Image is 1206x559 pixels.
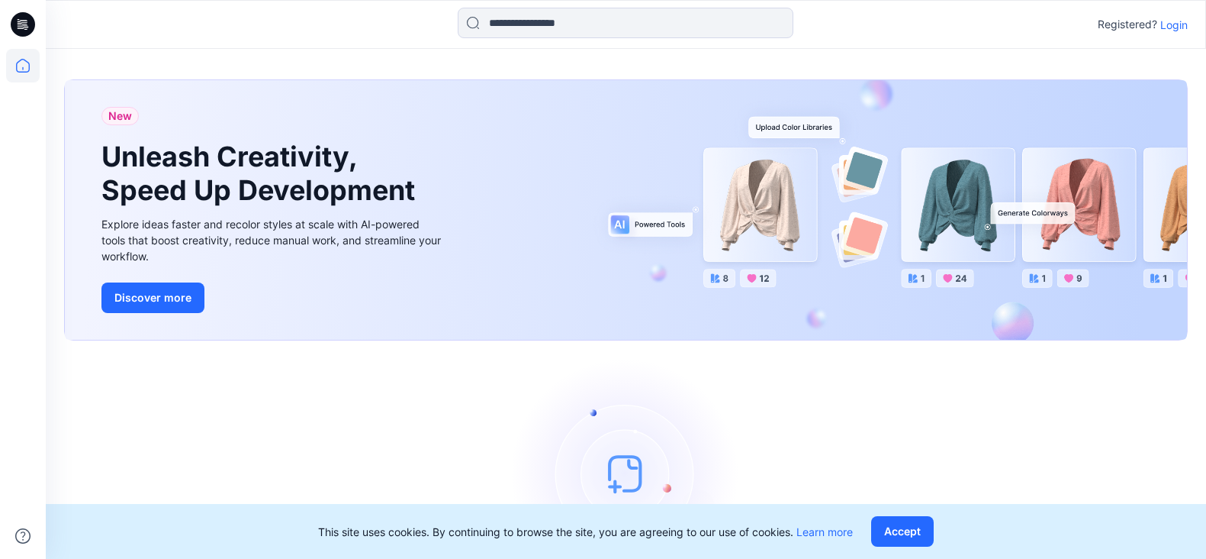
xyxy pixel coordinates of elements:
[101,216,445,264] div: Explore ideas faster and recolor styles at scale with AI-powered tools that boost creativity, red...
[108,107,132,125] span: New
[871,516,934,547] button: Accept
[318,524,853,540] p: This site uses cookies. By continuing to browse the site, you are agreeing to our use of cookies.
[1098,15,1157,34] p: Registered?
[1160,17,1188,33] p: Login
[101,141,422,206] h1: Unleash Creativity, Speed Up Development
[101,283,204,313] button: Discover more
[796,525,853,538] a: Learn more
[101,283,445,313] a: Discover more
